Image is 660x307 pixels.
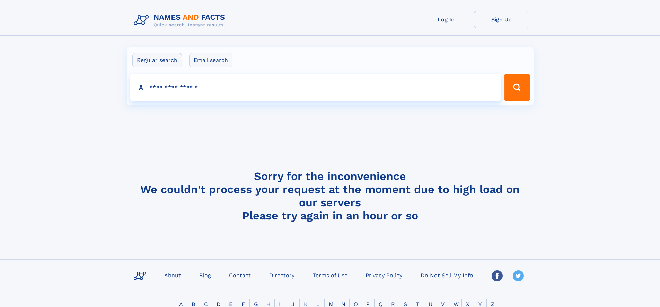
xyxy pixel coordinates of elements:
img: Twitter [513,270,524,281]
a: Privacy Policy [363,270,405,280]
label: Regular search [132,53,182,67]
img: Facebook [492,270,503,281]
a: Blog [196,270,214,280]
a: Directory [266,270,297,280]
a: Sign Up [474,11,529,28]
img: Logo Names and Facts [131,11,231,30]
a: Terms of Use [310,270,350,280]
label: Email search [189,53,232,67]
a: Do Not Sell My Info [418,270,476,280]
a: About [161,270,184,280]
a: Contact [226,270,254,280]
input: search input [130,74,501,101]
a: Log In [419,11,474,28]
h4: Sorry for the inconvenience We couldn't process your request at the moment due to high load on ou... [131,170,529,222]
button: Search Button [504,74,530,101]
